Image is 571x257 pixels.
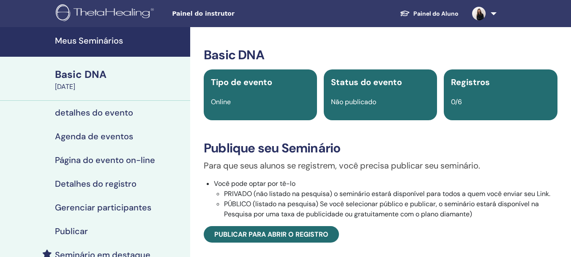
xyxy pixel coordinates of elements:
h3: Publique seu Seminário [204,141,557,156]
a: Basic DNA[DATE] [50,67,190,92]
h4: Meus Seminários [55,36,185,46]
p: Para que seus alunos se registrem, você precisa publicar seu seminário. [204,159,557,172]
h4: Página do evento on-line [55,155,155,165]
h4: Detalhes do registro [55,179,137,189]
span: Registros [451,77,490,88]
li: PRIVADO (não listado na pesquisa) o seminário estará disponível para todos a quem você enviar seu... [224,189,557,199]
div: [DATE] [55,82,185,92]
h4: Agenda de eventos [55,131,133,141]
span: 0/6 [451,97,462,106]
span: Tipo de evento [211,77,272,88]
li: Você pode optar por tê-lo [214,179,557,219]
li: PÚBLICO (listado na pesquisa) Se você selecionar público e publicar, o seminário estará disponíve... [224,199,557,219]
img: graduation-cap-white.svg [400,10,410,17]
a: Publicar para abrir o registro [204,226,339,243]
img: logo.png [56,4,157,23]
img: default.jpg [472,7,486,20]
span: Não publicado [331,97,376,106]
a: Painel do Aluno [393,6,465,22]
h3: Basic DNA [204,47,557,63]
span: Publicar para abrir o registro [214,230,328,239]
span: Online [211,97,231,106]
h4: Gerenciar participantes [55,202,151,213]
div: Basic DNA [55,67,185,82]
span: Painel do instrutor [172,9,299,18]
span: Status do evento [331,77,402,88]
h4: Publicar [55,226,88,236]
h4: detalhes do evento [55,108,133,118]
